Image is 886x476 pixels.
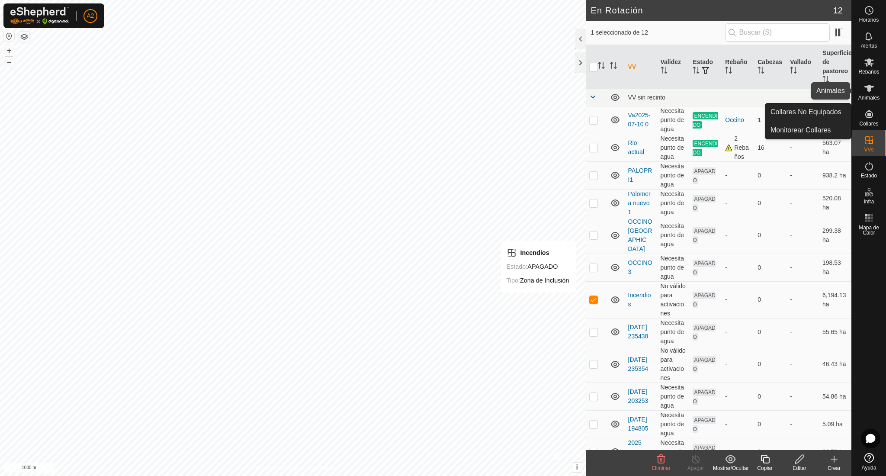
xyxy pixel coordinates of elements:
a: PALOPRI1 [628,167,652,183]
div: Copiar [748,464,782,472]
td: - [786,318,819,346]
div: - [725,360,751,369]
td: 6,194.13 ha [819,281,851,318]
span: APAGADO [693,416,715,433]
a: Va2025-07-10 0 [628,112,651,128]
td: - [786,217,819,254]
td: Necesita punto de agua [657,161,690,189]
th: Estado [689,45,722,89]
div: 2 Rebaños [725,134,751,161]
span: ENCENDIDO [693,112,717,129]
span: APAGADO [693,167,715,184]
button: Capas del Mapa [19,32,29,42]
label: Estado: [507,263,528,270]
td: 0 [754,217,786,254]
button: + [4,45,14,56]
a: [DATE] 203253 [628,388,648,404]
span: Horarios [859,17,879,23]
td: Necesita punto de agua [657,217,690,254]
div: - [725,420,751,429]
span: APAGADO [693,444,715,460]
span: Mapa de Calor [854,225,884,235]
div: - [725,171,751,180]
a: Ayuda [852,450,886,474]
div: - [725,295,751,304]
a: [DATE] 235354 [628,356,648,372]
td: 0 [754,346,786,383]
td: 0 [754,383,786,410]
div: Crear [817,464,851,472]
div: - [725,263,751,272]
span: Estado [861,173,877,178]
a: Collares No Equipados [765,103,851,121]
td: 46.43 ha [819,346,851,383]
th: Validez [657,45,690,89]
th: Vallado [786,45,819,89]
div: Occino [725,116,751,125]
td: No válido para activaciones [657,346,690,383]
div: Mostrar/Ocultar [713,464,748,472]
td: Necesita punto de agua [657,410,690,438]
span: Animales [858,95,880,100]
td: - [786,438,819,466]
span: Ayuda [862,465,876,470]
td: Necesita punto de agua [657,189,690,217]
td: Necesita punto de agua [657,254,690,281]
button: i [572,463,582,472]
span: APAGADO [693,227,715,244]
div: - [725,328,751,337]
p-sorticon: Activar para ordenar [758,68,764,75]
div: APAGADO [507,261,569,272]
td: - [786,410,819,438]
td: 0 [754,161,786,189]
p-sorticon: Activar para ordenar [661,68,668,75]
a: Contáctenos [308,465,337,473]
span: i [576,463,578,471]
td: - [786,383,819,410]
td: 0 [754,189,786,217]
p-sorticon: Activar para ordenar [725,68,732,75]
button: Restablecer Mapa [4,31,14,42]
td: - [786,189,819,217]
li: Monitorear Collares [765,122,851,139]
td: 16 [754,134,786,161]
td: Necesita punto de agua [657,134,690,161]
td: 30.78 ha [819,438,851,466]
div: - [725,392,751,401]
td: 0 [754,318,786,346]
div: VV sin recinto [628,94,848,101]
span: APAGADO [693,292,715,308]
td: - [786,346,819,383]
div: - [725,231,751,240]
p-sorticon: Activar para ordenar [610,63,617,70]
td: - [786,254,819,281]
span: APAGADO [693,324,715,341]
td: 299.38 ha [819,217,851,254]
td: Necesita punto de agua [657,106,690,134]
p-sorticon: Activar para ordenar [693,68,700,75]
a: Rio actual [628,139,644,155]
input: Buscar (S) [725,23,830,42]
span: APAGADO [693,260,715,276]
h2: En Rotación [591,5,833,16]
span: APAGADO [693,356,715,373]
a: Política de Privacidad [248,465,298,473]
a: 2025 vaca fuera [628,439,642,464]
span: ENCENDIDO [693,140,717,156]
span: Eliminar [652,465,670,471]
a: Palomera nuevo 1 [628,190,651,215]
p-sorticon: Activar para ordenar [790,68,797,75]
td: 0 [754,410,786,438]
span: Collares No Equipados [770,107,841,117]
td: Necesita punto de agua [657,318,690,346]
div: Zona de Inclusión [507,275,569,286]
td: Necesita punto de agua [657,438,690,466]
span: 1 seleccionado de 12 [591,28,725,37]
label: Tipo: [507,277,520,284]
th: VV [625,45,657,89]
td: 0 [754,438,786,466]
td: 0 [754,281,786,318]
span: A2 [87,11,94,20]
a: Incendios [628,292,651,308]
